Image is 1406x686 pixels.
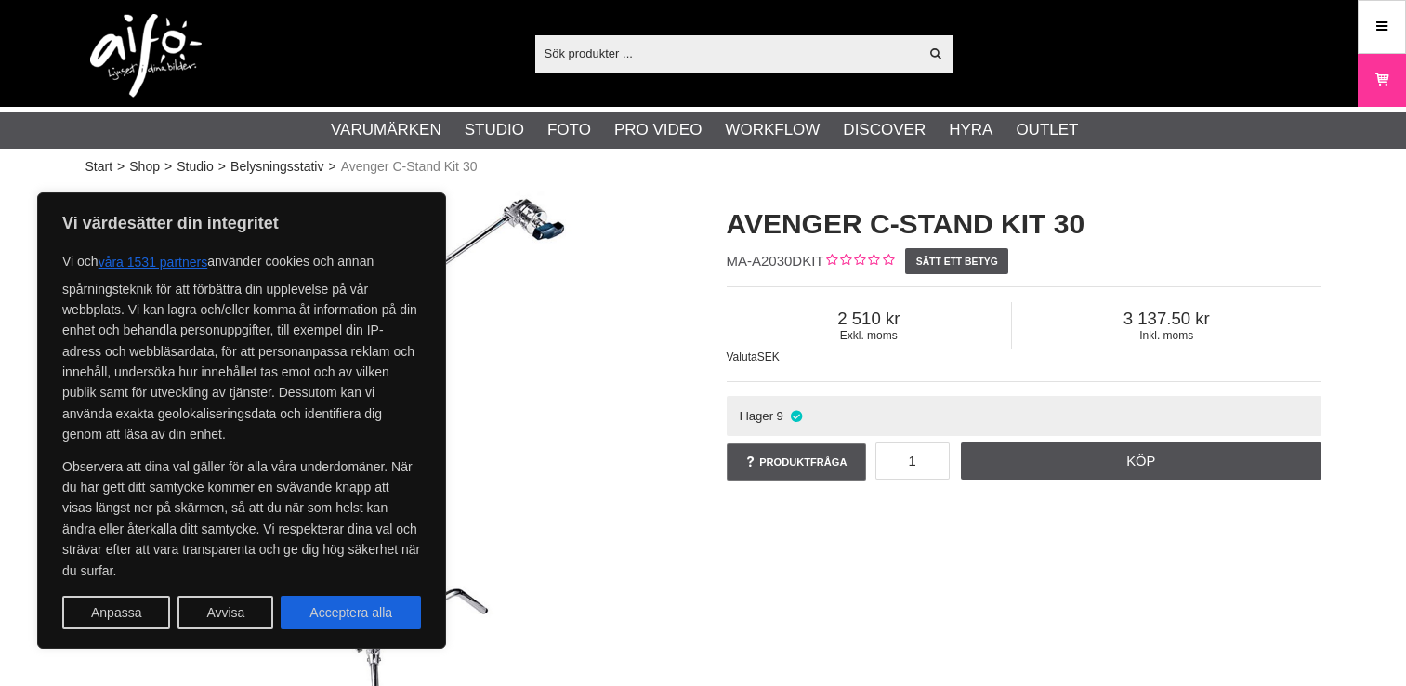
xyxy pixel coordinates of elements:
[727,204,1321,244] h1: Avenger C-Stand Kit 30
[341,157,478,177] span: Avenger C-Stand Kit 30
[281,596,421,629] button: Acceptera alla
[757,350,780,363] span: SEK
[727,309,1012,329] span: 2 510
[37,192,446,649] div: Vi värdesätter din integritet
[465,118,524,142] a: Studio
[129,157,160,177] a: Shop
[62,212,421,234] p: Vi värdesätter din integritet
[230,157,323,177] a: Belysningsstativ
[164,157,172,177] span: >
[727,350,757,363] span: Valuta
[727,329,1012,342] span: Exkl. moms
[535,39,919,67] input: Sök produkter ...
[1012,329,1321,342] span: Inkl. moms
[614,118,702,142] a: Pro Video
[777,409,783,423] span: 9
[331,118,441,142] a: Varumärken
[824,252,894,271] div: Kundbetyg: 0
[328,157,335,177] span: >
[90,14,202,98] img: logo.png
[843,118,926,142] a: Discover
[727,253,824,269] span: MA-A2030DKIT
[725,118,820,142] a: Workflow
[961,442,1321,480] a: Köp
[788,409,804,423] i: I lager
[547,118,591,142] a: Foto
[62,245,421,445] p: Vi och använder cookies och annan spårningsteknik för att förbättra din upplevelse på vår webbpla...
[739,409,773,423] span: I lager
[1016,118,1078,142] a: Outlet
[62,596,170,629] button: Anpassa
[177,157,214,177] a: Studio
[62,456,421,581] p: Observera att dina val gäller för alla våra underdomäner. När du har gett ditt samtycke kommer en...
[905,248,1008,274] a: Sätt ett betyg
[85,157,113,177] a: Start
[727,443,866,481] a: Produktfråga
[1012,309,1321,329] span: 3 137.50
[949,118,992,142] a: Hyra
[177,596,273,629] button: Avvisa
[99,245,208,279] button: våra 1531 partners
[117,157,125,177] span: >
[218,157,226,177] span: >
